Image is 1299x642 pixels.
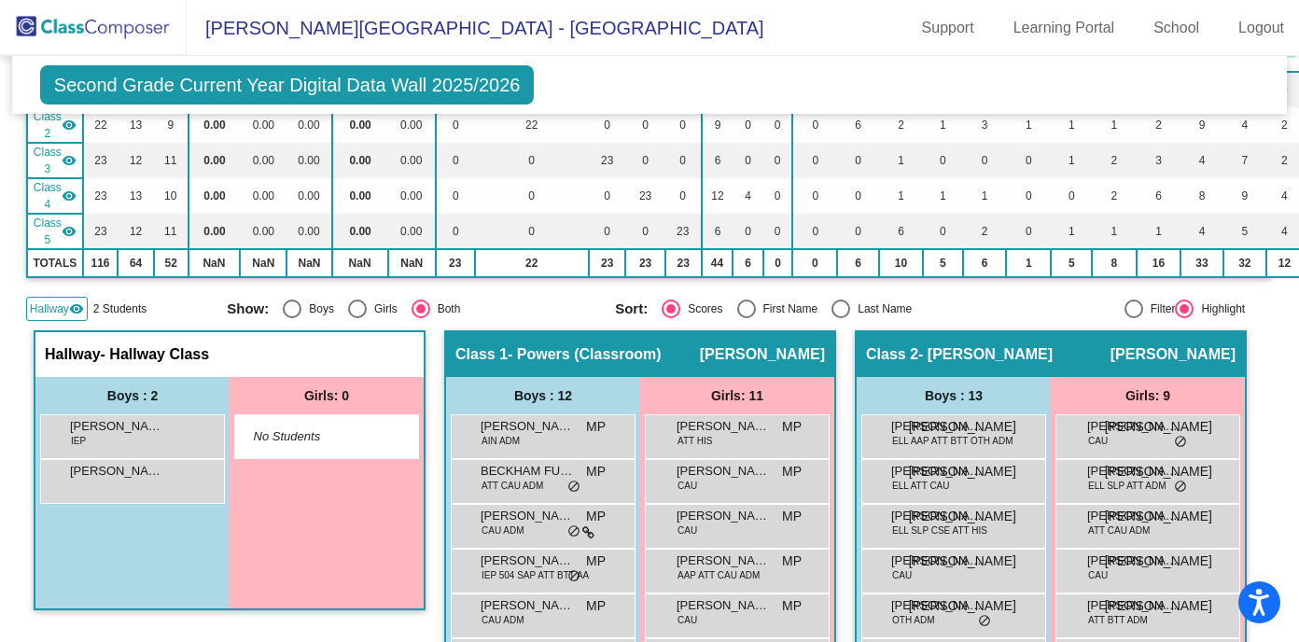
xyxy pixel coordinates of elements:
[892,568,912,582] span: CAU
[1138,13,1214,43] a: School
[189,214,241,249] td: 0.00
[332,214,388,249] td: 0.00
[240,178,286,214] td: 0.00
[586,596,606,616] span: MP
[286,249,331,277] td: NaN
[909,596,1016,616] span: [PERSON_NAME]
[837,178,879,214] td: 0
[702,143,733,178] td: 6
[615,300,989,318] mat-radio-group: Select an option
[34,215,62,248] span: Class 5
[1051,143,1092,178] td: 1
[918,345,1053,364] span: - [PERSON_NAME]
[118,143,154,178] td: 12
[30,300,69,317] span: Hallway
[1006,178,1051,214] td: 0
[1180,107,1222,143] td: 9
[1087,596,1180,615] span: [PERSON_NAME]
[1137,107,1181,143] td: 2
[702,249,733,277] td: 44
[879,214,923,249] td: 6
[963,178,1006,214] td: 1
[481,596,574,615] span: [PERSON_NAME] [PERSON_NAME]
[782,417,802,437] span: MP
[1137,178,1181,214] td: 6
[286,107,331,143] td: 0.00
[27,214,83,249] td: Leeann Harper - Harper -ELL
[866,345,918,364] span: Class 2
[332,178,388,214] td: 0.00
[1087,507,1180,525] span: [PERSON_NAME]
[1006,214,1051,249] td: 0
[27,143,83,178] td: Sheri Sulima - Sulima
[1051,107,1092,143] td: 1
[118,214,154,249] td: 12
[763,107,793,143] td: 0
[1105,417,1212,437] span: [PERSON_NAME]
[963,107,1006,143] td: 3
[1143,300,1176,317] div: Filter
[665,107,702,143] td: 0
[83,249,118,277] td: 116
[567,569,580,584] span: do_not_disturb_alt
[482,568,589,582] span: IEP 504 SAP ATT BTT AA
[69,301,84,316] mat-icon: visibility
[118,178,154,214] td: 13
[1087,417,1180,436] span: [PERSON_NAME]
[640,377,834,414] div: Girls: 11
[850,300,912,317] div: Last Name
[301,300,334,317] div: Boys
[482,434,520,448] span: AIN ADM
[227,300,269,317] span: Show:
[1105,462,1212,481] span: [PERSON_NAME]
[782,596,802,616] span: MP
[567,480,580,495] span: do_not_disturb_alt
[702,214,733,249] td: 6
[625,178,664,214] td: 23
[62,224,77,239] mat-icon: visibility
[189,143,241,178] td: 0.00
[436,143,475,178] td: 0
[891,551,985,570] span: [PERSON_NAME]
[589,107,626,143] td: 0
[879,143,923,178] td: 1
[388,143,436,178] td: 0.00
[909,417,1016,437] span: [PERSON_NAME]
[733,143,763,178] td: 0
[27,107,83,143] td: Janet Oliver - Oliver
[1006,143,1051,178] td: 0
[702,178,733,214] td: 12
[589,214,626,249] td: 0
[677,417,770,436] span: [PERSON_NAME]
[1092,143,1137,178] td: 2
[923,107,963,143] td: 1
[909,551,1016,571] span: [PERSON_NAME]
[792,249,837,277] td: 0
[677,462,770,481] span: [PERSON_NAME]
[482,613,524,627] span: CAU ADM
[430,300,461,317] div: Both
[482,479,543,493] span: ATT CAU ADM
[1137,143,1181,178] td: 3
[923,178,963,214] td: 1
[1194,300,1245,317] div: Highlight
[1180,214,1222,249] td: 4
[83,143,118,178] td: 23
[286,178,331,214] td: 0.00
[1092,178,1137,214] td: 2
[733,249,763,277] td: 6
[481,417,574,436] span: [PERSON_NAME]
[83,107,118,143] td: 22
[118,107,154,143] td: 13
[891,507,985,525] span: [PERSON_NAME]
[45,345,101,364] span: Hallway
[83,178,118,214] td: 23
[1223,107,1266,143] td: 4
[1088,523,1150,537] span: ATT CAU ADM
[436,214,475,249] td: 0
[71,434,86,448] span: IEP
[189,178,241,214] td: 0.00
[34,179,62,213] span: Class 4
[475,249,589,277] td: 22
[1223,143,1266,178] td: 7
